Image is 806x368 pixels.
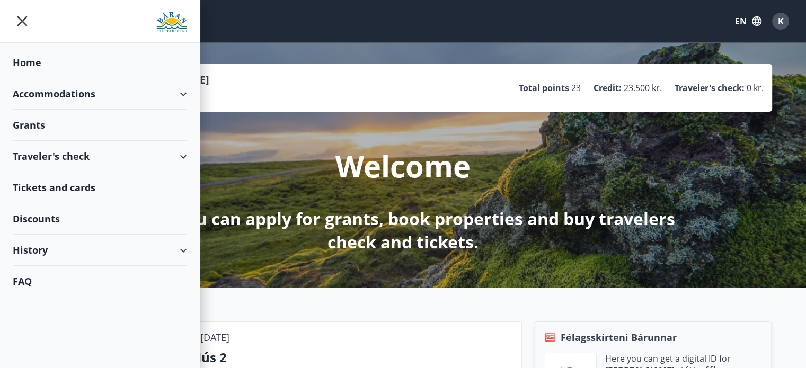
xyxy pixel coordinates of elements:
[13,266,187,297] div: FAQ
[13,12,32,31] button: menu
[561,330,677,344] span: Félagsskírteni Bárunnar
[13,203,187,235] div: Discounts
[571,82,581,94] span: 23
[13,172,187,203] div: Tickets and cards
[605,353,731,364] p: Here you can get a digital ID for
[731,12,766,31] button: EN
[747,82,764,94] span: 0 kr.
[156,12,187,33] img: union_logo
[594,82,622,94] p: Credit :
[13,78,187,110] div: Accommodations
[778,15,784,27] span: K
[123,207,683,254] p: Here you can apply for grants, book properties and buy travelers check and tickets.
[112,348,513,366] p: Þórisstaðir - Hús 2
[768,8,793,34] button: K
[335,146,471,186] p: Welcome
[675,82,745,94] p: Traveler's check :
[13,110,187,141] div: Grants
[624,82,662,94] span: 23.500 kr.
[13,141,187,172] div: Traveler's check
[13,235,187,266] div: History
[519,82,569,94] p: Total points
[13,47,187,78] div: Home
